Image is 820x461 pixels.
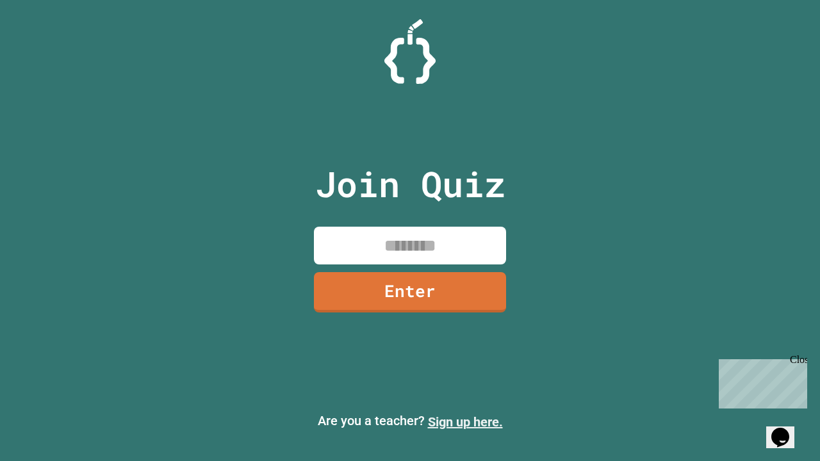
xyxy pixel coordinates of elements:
img: Logo.svg [384,19,436,84]
iframe: chat widget [766,410,807,448]
p: Are you a teacher? [10,411,810,432]
p: Join Quiz [315,158,505,211]
a: Sign up here. [428,414,503,430]
iframe: chat widget [714,354,807,408]
div: Chat with us now!Close [5,5,88,81]
a: Enter [314,272,506,312]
